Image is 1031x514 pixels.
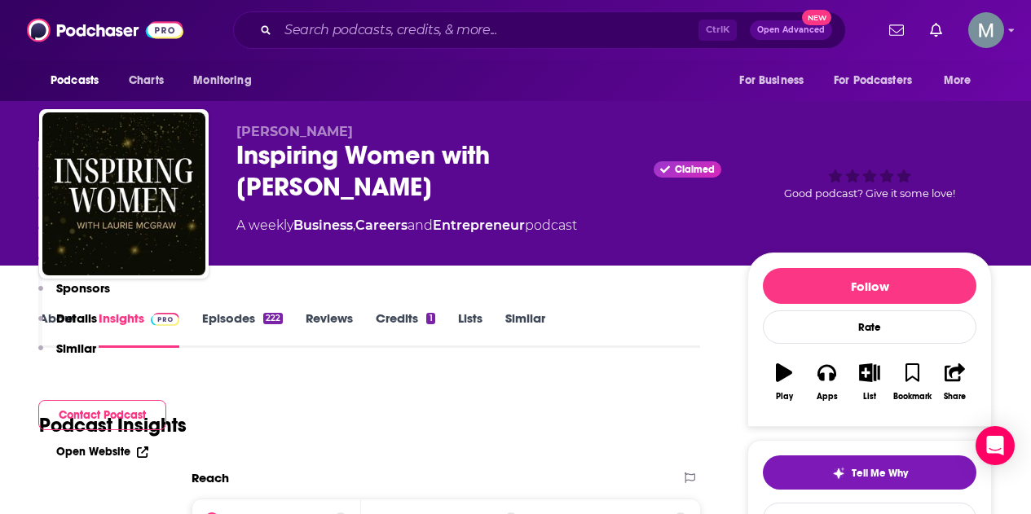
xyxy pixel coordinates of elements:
[823,65,936,96] button: open menu
[236,216,577,235] div: A weekly podcast
[848,353,891,411] button: List
[739,69,804,92] span: For Business
[263,313,283,324] div: 222
[458,310,482,348] a: Lists
[408,217,433,233] span: and
[747,124,992,225] div: Good podcast? Give it some love!
[944,392,966,402] div: Share
[192,470,229,485] h2: Reach
[56,310,97,326] p: Details
[236,124,353,139] span: [PERSON_NAME]
[118,65,174,96] a: Charts
[852,467,908,480] span: Tell Me Why
[863,392,876,402] div: List
[776,392,793,402] div: Play
[968,12,1004,48] img: User Profile
[193,69,251,92] span: Monitoring
[202,310,283,348] a: Episodes222
[39,65,120,96] button: open menu
[355,217,408,233] a: Careers
[698,20,737,41] span: Ctrl K
[129,69,164,92] span: Charts
[505,310,545,348] a: Similar
[750,20,832,40] button: Open AdvancedNew
[834,69,912,92] span: For Podcasters
[805,353,848,411] button: Apps
[893,392,932,402] div: Bookmark
[832,467,845,480] img: tell me why sparkle
[42,112,205,275] img: Inspiring Women with Laurie McGraw
[944,69,972,92] span: More
[56,445,148,459] a: Open Website
[306,310,353,348] a: Reviews
[675,165,715,174] span: Claimed
[757,26,825,34] span: Open Advanced
[968,12,1004,48] span: Logged in as mgreen
[802,10,831,25] span: New
[56,340,96,356] p: Similar
[932,65,992,96] button: open menu
[38,400,166,430] button: Contact Podcast
[763,353,805,411] button: Play
[182,65,272,96] button: open menu
[976,426,1015,465] div: Open Intercom Messenger
[353,217,355,233] span: ,
[934,353,976,411] button: Share
[763,310,976,344] div: Rate
[763,455,976,490] button: tell me why sparkleTell Me Why
[51,69,99,92] span: Podcasts
[426,313,434,324] div: 1
[968,12,1004,48] button: Show profile menu
[891,353,933,411] button: Bookmark
[27,15,183,46] img: Podchaser - Follow, Share and Rate Podcasts
[784,187,955,200] span: Good podcast? Give it some love!
[38,340,96,371] button: Similar
[233,11,846,49] div: Search podcasts, credits, & more...
[433,217,525,233] a: Entrepreneur
[38,310,97,340] button: Details
[728,65,824,96] button: open menu
[883,16,910,44] a: Show notifications dropdown
[923,16,949,44] a: Show notifications dropdown
[293,217,353,233] a: Business
[763,268,976,304] button: Follow
[278,17,698,43] input: Search podcasts, credits, & more...
[376,310,434,348] a: Credits1
[817,392,838,402] div: Apps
